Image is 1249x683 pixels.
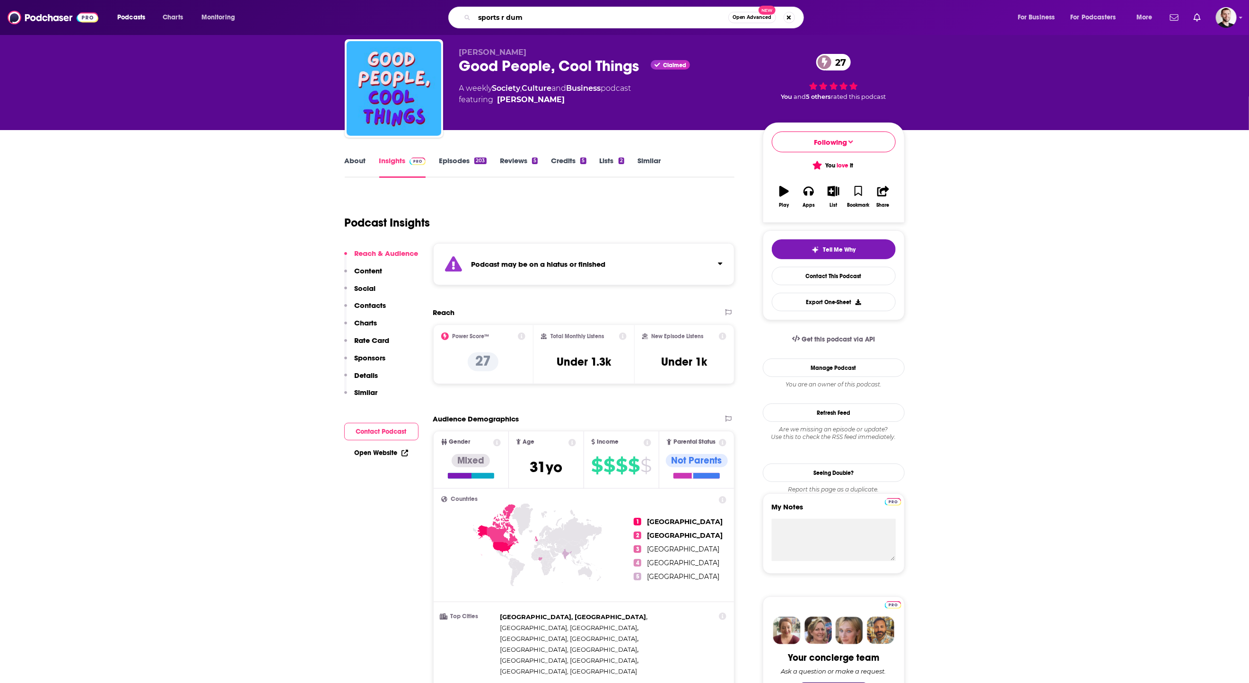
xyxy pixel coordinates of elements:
[36,56,85,62] div: Domain Overview
[733,15,772,20] span: Open Advanced
[355,449,408,457] a: Open Website
[567,84,601,93] a: Business
[457,7,813,28] div: Search podcasts, credits, & more...
[781,93,793,100] span: You
[597,439,619,445] span: Income
[1216,7,1237,28] span: Logged in as jaheld24
[634,532,641,539] span: 2
[603,458,615,473] span: $
[433,308,455,317] h2: Reach
[459,94,631,105] span: featuring
[763,426,905,441] div: Are we missing an episode or update? Use this to check the RSS feed immediately.
[355,388,378,397] p: Similar
[785,328,883,351] a: Get this podcast via API
[1136,11,1153,24] span: More
[634,559,641,567] span: 4
[640,458,651,473] span: $
[826,54,851,70] span: 27
[763,464,905,482] a: Seeing Double?
[522,84,552,93] a: Culture
[772,502,896,519] label: My Notes
[433,243,735,285] section: Click to expand status details
[628,458,639,473] span: $
[344,353,386,371] button: Sponsors
[345,156,366,178] a: About
[355,266,383,275] p: Content
[634,545,641,553] span: 3
[814,138,847,147] span: Following
[410,158,426,165] img: Podchaser Pro
[885,498,901,506] img: Podchaser Pro
[379,156,426,178] a: InsightsPodchaser Pro
[763,403,905,422] button: Refresh Feed
[821,180,846,214] button: List
[500,612,648,622] span: ,
[1166,9,1182,26] a: Show notifications dropdown
[500,613,646,621] span: [GEOGRAPHIC_DATA], [GEOGRAPHIC_DATA]
[662,355,707,369] h3: Under 1k
[638,156,661,178] a: Similar
[773,617,801,644] img: Sydney Profile
[15,25,23,32] img: website_grey.svg
[500,156,538,178] a: Reviews5
[1216,7,1237,28] button: Show profile menu
[500,644,639,655] span: ,
[453,333,489,340] h2: Power Score™
[474,158,486,164] div: 203
[105,56,159,62] div: Keywords by Traffic
[355,301,386,310] p: Contacts
[1011,10,1067,25] button: open menu
[355,284,376,293] p: Social
[1130,10,1164,25] button: open menu
[459,48,527,57] span: [PERSON_NAME]
[803,202,815,208] div: Apps
[8,9,98,26] a: Podchaser - Follow, Share and Rate Podcasts
[837,162,848,169] span: love
[433,414,519,423] h2: Audience Demographics
[344,284,376,301] button: Social
[500,633,639,644] span: ,
[846,180,871,214] button: Bookmark
[195,10,247,25] button: open menu
[647,572,719,581] span: [GEOGRAPHIC_DATA]
[885,600,901,609] a: Pro website
[344,336,390,353] button: Rate Card
[796,180,821,214] button: Apps
[500,624,638,631] span: [GEOGRAPHIC_DATA], [GEOGRAPHIC_DATA]
[823,246,856,254] span: Tell Me Why
[355,249,419,258] p: Reach & Audience
[831,93,886,100] span: rated this podcast
[532,158,538,164] div: 5
[816,54,851,70] a: 27
[885,497,901,506] a: Pro website
[806,93,831,100] span: 5 others
[111,10,157,25] button: open menu
[763,486,905,493] div: Report this page as a duplicate.
[871,180,895,214] button: Share
[355,318,377,327] p: Charts
[591,458,603,473] span: $
[347,41,441,136] a: Good People, Cool Things
[580,158,586,164] div: 5
[163,11,183,24] span: Charts
[344,249,419,266] button: Reach & Audience
[647,531,723,540] span: [GEOGRAPHIC_DATA]
[763,48,905,106] div: 27You and5 othersrated this podcast
[772,293,896,311] button: Export One-Sheet
[663,63,686,68] span: Claimed
[500,657,638,664] span: [GEOGRAPHIC_DATA], [GEOGRAPHIC_DATA]
[763,381,905,388] div: You are an owner of this podcast.
[530,458,562,476] span: 31 yo
[25,25,104,32] div: Domain: [DOMAIN_NAME]
[647,545,719,553] span: [GEOGRAPHIC_DATA]
[500,655,639,666] span: ,
[472,260,606,269] strong: Podcast may be on a hiatus or finished
[344,371,378,388] button: Details
[867,617,894,644] img: Jon Profile
[355,353,386,362] p: Sponsors
[498,94,565,105] a: Joey Held
[94,55,102,62] img: tab_keywords_by_traffic_grey.svg
[523,439,534,445] span: Age
[666,454,728,467] div: Not Parents
[728,12,776,23] button: Open AdvancedNew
